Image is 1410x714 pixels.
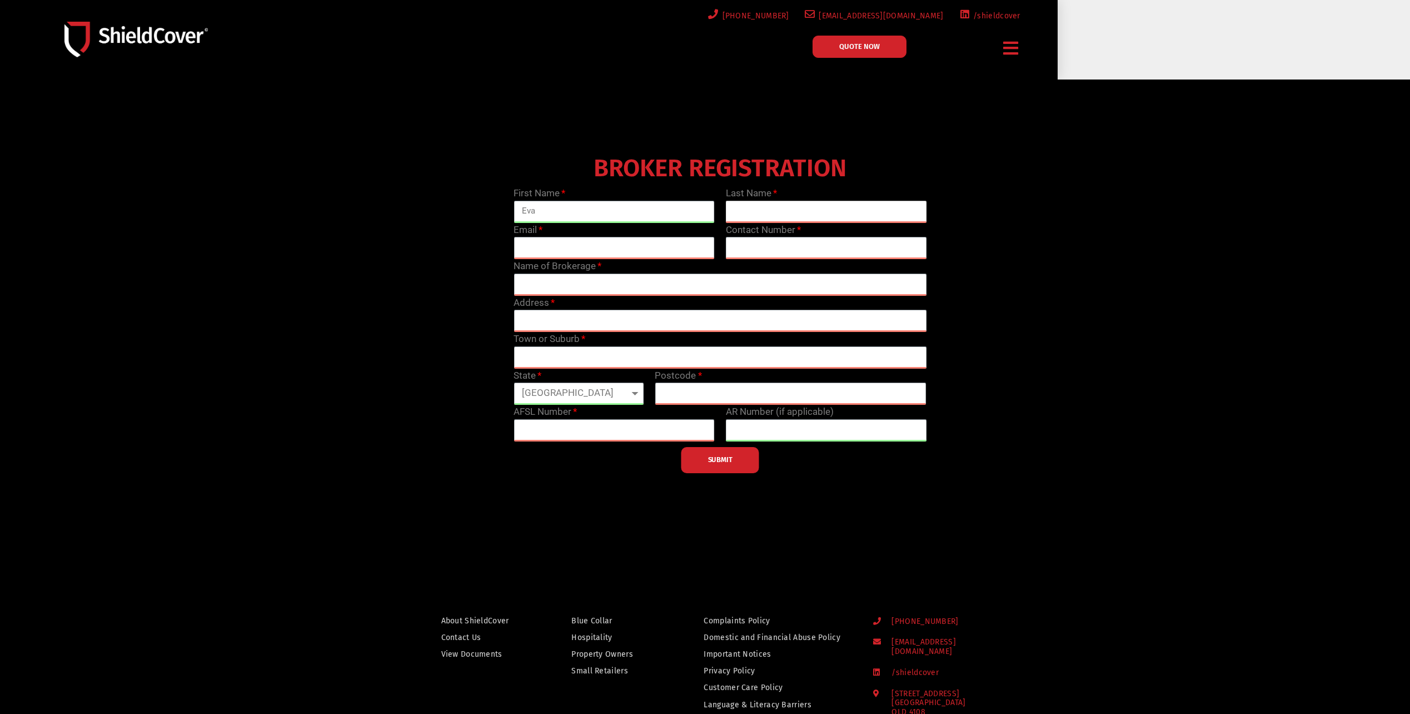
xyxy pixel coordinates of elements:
[719,9,789,23] span: [PHONE_NUMBER]
[803,9,944,23] a: [EMAIL_ADDRESS][DOMAIN_NAME]
[883,668,939,678] span: /shieldcover
[571,664,628,678] span: Small Retailers
[704,664,755,678] span: Privacy Policy
[873,617,1009,627] a: [PHONE_NUMBER]
[726,223,801,237] label: Contact Number
[514,405,577,419] label: AFSL Number
[839,43,880,50] span: QUOTE NOW
[441,631,481,644] span: Contact Us
[64,22,208,57] img: Shield-Cover-Underwriting-Australia-logo-full
[514,223,542,237] label: Email
[969,9,1020,23] span: /shieldcover
[873,638,1009,657] a: [EMAIL_ADDRESS][DOMAIN_NAME]
[883,638,1009,657] span: [EMAIL_ADDRESS][DOMAIN_NAME]
[571,614,612,628] span: Blue Collar
[571,631,612,644] span: Hospitality
[704,647,851,661] a: Important Notices
[704,647,771,661] span: Important Notices
[441,647,524,661] a: View Documents
[441,631,524,644] a: Contact Us
[704,698,811,712] span: Language & Literacy Barriers
[514,296,555,310] label: Address
[514,186,565,201] label: First Name
[957,9,1020,23] a: /shieldcover
[704,681,783,695] span: Customer Care Policy
[441,614,524,628] a: About ShieldCover
[508,162,932,175] h4: BROKER REGISTRATION
[704,614,770,628] span: Complaints Policy
[571,647,656,661] a: Property Owners
[704,681,851,695] a: Customer Care Policy
[441,614,509,628] span: About ShieldCover
[815,9,943,23] span: [EMAIL_ADDRESS][DOMAIN_NAME]
[571,614,656,628] a: Blue Collar
[441,647,502,661] span: View Documents
[571,647,633,661] span: Property Owners
[681,447,759,473] button: SUBMIT
[706,9,789,23] a: [PHONE_NUMBER]
[704,631,851,644] a: Domestic and Financial Abuse Policy
[708,459,733,461] span: SUBMIT
[655,369,701,383] label: Postcode
[514,259,601,274] label: Name of Brokerage
[883,617,958,627] span: [PHONE_NUMBER]
[704,698,851,712] a: Language & Literacy Barriers
[704,664,851,678] a: Privacy Policy
[704,614,851,628] a: Complaints Policy
[514,369,541,383] label: State
[813,36,906,58] a: QUOTE NOW
[704,631,840,644] span: Domestic and Financial Abuse Policy
[726,405,834,419] label: AR Number (if applicable)
[726,186,777,201] label: Last Name
[514,332,585,346] label: Town or Suburb
[571,631,656,644] a: Hospitality
[571,664,656,678] a: Small Retailers
[999,35,1023,61] div: Menu Toggle
[873,668,1009,678] a: /shieldcover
